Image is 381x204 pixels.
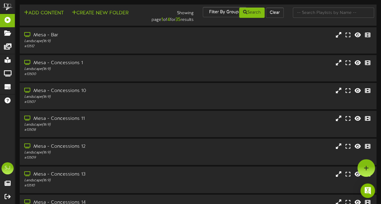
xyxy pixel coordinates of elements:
div: # 13507 [24,100,164,105]
strong: 4 [167,17,170,22]
div: SJ [2,162,14,174]
div: Landscape ( 16:9 ) [24,67,164,72]
div: Landscape ( 16:9 ) [24,122,164,127]
button: Add Content [22,9,65,17]
div: Open Intercom Messenger [360,183,375,198]
div: # 13512 [24,44,164,49]
div: Mesa - Concessions 11 [24,115,164,122]
button: Filter By Group [203,7,246,17]
button: Search [239,8,265,18]
div: # 13509 [24,155,164,160]
button: Clear [266,8,284,18]
div: Mesa - Concessions 13 [24,171,164,178]
div: Landscape ( 16:9 ) [24,94,164,100]
div: Mesa - Concessions 12 [24,143,164,150]
div: Mesa - Concessions 1 [24,60,164,67]
strong: 1 [161,17,163,22]
div: Mesa - Concessions 10 [24,87,164,94]
div: Landscape ( 16:9 ) [24,178,164,183]
button: Create New Folder [70,9,130,17]
div: # 13508 [24,127,164,133]
div: # 13500 [24,72,164,77]
div: # 13510 [24,183,164,188]
div: Mesa - Bar [24,32,164,39]
input: -- Search Playlists by Name -- [293,8,374,18]
div: Showing page of for results [138,7,198,23]
div: Landscape ( 16:9 ) [24,150,164,155]
strong: 35 [175,17,181,22]
div: Landscape ( 16:9 ) [24,39,164,44]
